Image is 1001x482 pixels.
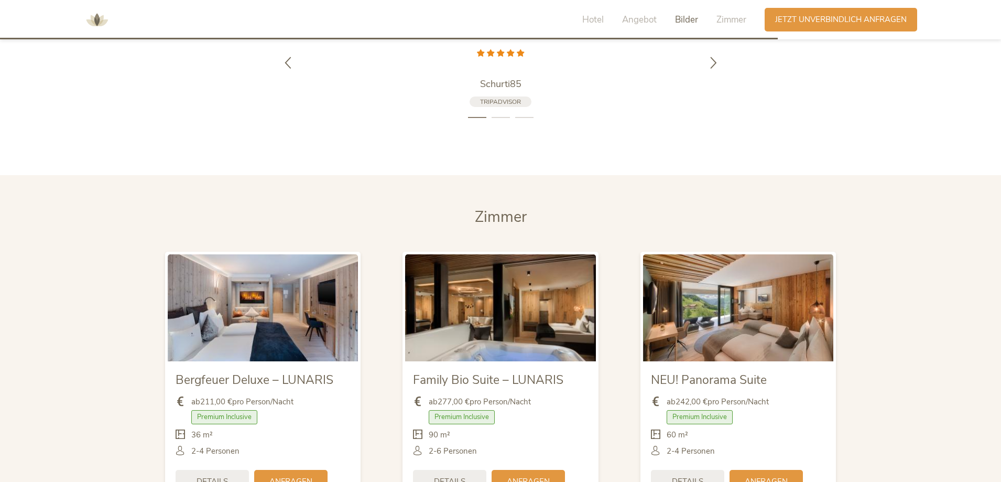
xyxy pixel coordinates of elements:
span: Family Bio Suite – LUNARIS [413,372,563,388]
b: 277,00 € [438,397,470,407]
span: 60 m² [667,430,688,441]
span: ab pro Person/Nacht [667,397,769,408]
span: Bilder [675,14,698,26]
span: Schurti85 [480,78,521,90]
img: Bergfeuer Deluxe – LUNARIS [168,254,358,361]
span: NEU! Panorama Suite [651,372,767,388]
a: Schurti85 [369,78,632,91]
span: ab pro Person/Nacht [429,397,531,408]
span: 90 m² [429,430,450,441]
span: Premium Inclusive [191,410,257,424]
span: 2-4 Personen [667,446,715,457]
span: ab pro Person/Nacht [191,397,293,408]
a: AMONTI & LUNARIS Wellnessresort [81,16,113,23]
img: NEU! Panorama Suite [643,254,833,361]
span: 36 m² [191,430,213,441]
span: Premium Inclusive [429,410,495,424]
span: Zimmer [475,207,527,227]
b: 242,00 € [676,397,708,407]
span: Bergfeuer Deluxe – LUNARIS [176,372,333,388]
img: AMONTI & LUNARIS Wellnessresort [81,4,113,36]
span: 2-6 Personen [429,446,477,457]
span: TripAdvisor [480,98,521,106]
span: Premium Inclusive [667,410,733,424]
a: TripAdvisor [470,97,531,108]
span: Hotel [582,14,604,26]
span: 2-4 Personen [191,446,240,457]
span: Zimmer [716,14,746,26]
span: Angebot [622,14,657,26]
span: Jetzt unverbindlich anfragen [775,14,907,25]
b: 211,00 € [200,397,232,407]
img: Family Bio Suite – LUNARIS [405,254,595,361]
